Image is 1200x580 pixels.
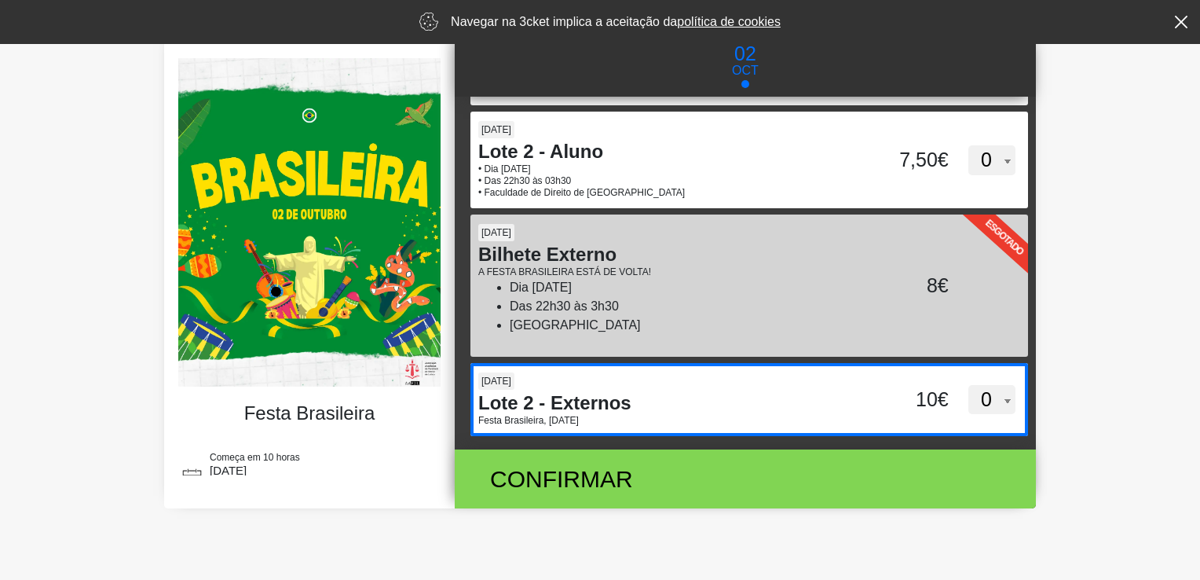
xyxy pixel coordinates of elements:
h4: Lote 2 - Aluno [478,141,873,163]
span: [DATE] [478,121,514,138]
h4: Lote 2 - Externos [478,392,873,415]
button: Confirmar [455,450,1036,508]
h4: Festa Brasileira [186,402,433,425]
div: 7,50€ [873,145,953,175]
div: Confirmar [478,461,834,497]
li: [GEOGRAPHIC_DATA] [510,316,873,335]
p: • Das 22h30 às 03h30 [478,175,873,187]
div: 10€ [873,385,953,415]
li: Das 22h30 às 3h30 [510,297,873,316]
p: Navegar na 3cket implica a aceitação da [451,13,781,31]
p: • Dia [DATE] [478,163,873,175]
p: Oct [732,61,759,80]
label: Esgotado [927,167,1081,309]
button: 02 Oct [715,39,775,89]
select: [DATE] Lote 2 - Externos Festa Brasileira, [DATE] 10€ [968,385,1015,415]
span: [DATE] 22:30h [210,464,247,491]
p: Festa Brasileira, [DATE] [478,415,873,427]
p: • Faculdade de Direito de [GEOGRAPHIC_DATA] [478,187,873,199]
span: [DATE] [478,224,514,241]
h4: Bilhete Externo [478,244,873,266]
img: 96531dda3d634d17aea5d9ed72761847.webp [178,58,441,387]
span: [DATE] [478,373,514,390]
li: Dia [DATE] [510,278,873,297]
a: política de cookies [677,15,781,28]
div: 8€ [873,271,953,301]
span: Começa em 10 horas [210,452,300,463]
select: [DATE] Lote 2 - Aluno • Dia [DATE]• Das 22h30 às 03h30• Faculdade de Direito de [GEOGRAPHIC_DATA]... [968,145,1015,175]
p: 02 [732,39,759,69]
p: A FESTA BRASILEIRA ESTÁ DE VOLTA! [478,266,873,278]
